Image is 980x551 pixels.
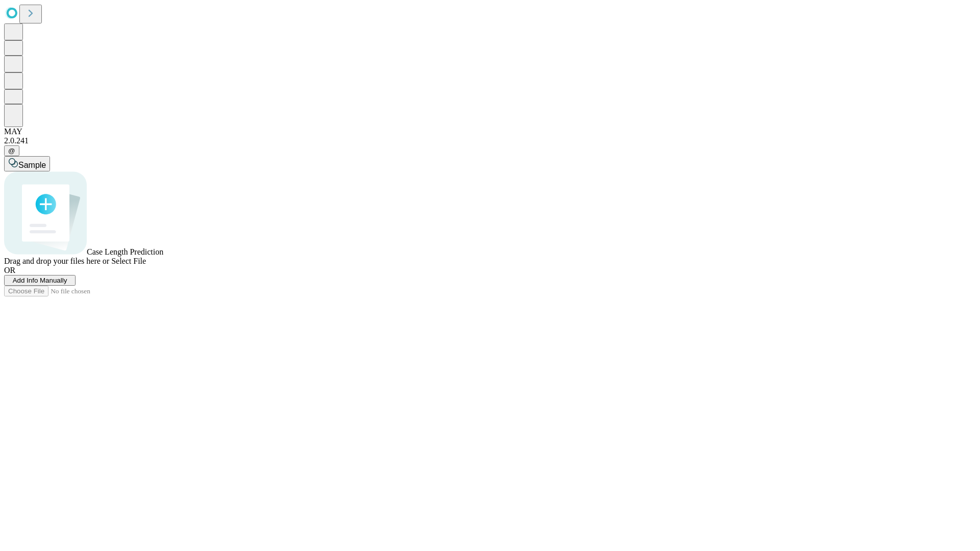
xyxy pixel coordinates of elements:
span: Drag and drop your files here or [4,257,109,265]
button: Sample [4,156,50,171]
span: Add Info Manually [13,277,67,284]
button: @ [4,145,19,156]
span: Sample [18,161,46,169]
span: Case Length Prediction [87,247,163,256]
span: @ [8,147,15,155]
span: Select File [111,257,146,265]
button: Add Info Manually [4,275,76,286]
div: 2.0.241 [4,136,976,145]
span: OR [4,266,15,274]
div: MAY [4,127,976,136]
